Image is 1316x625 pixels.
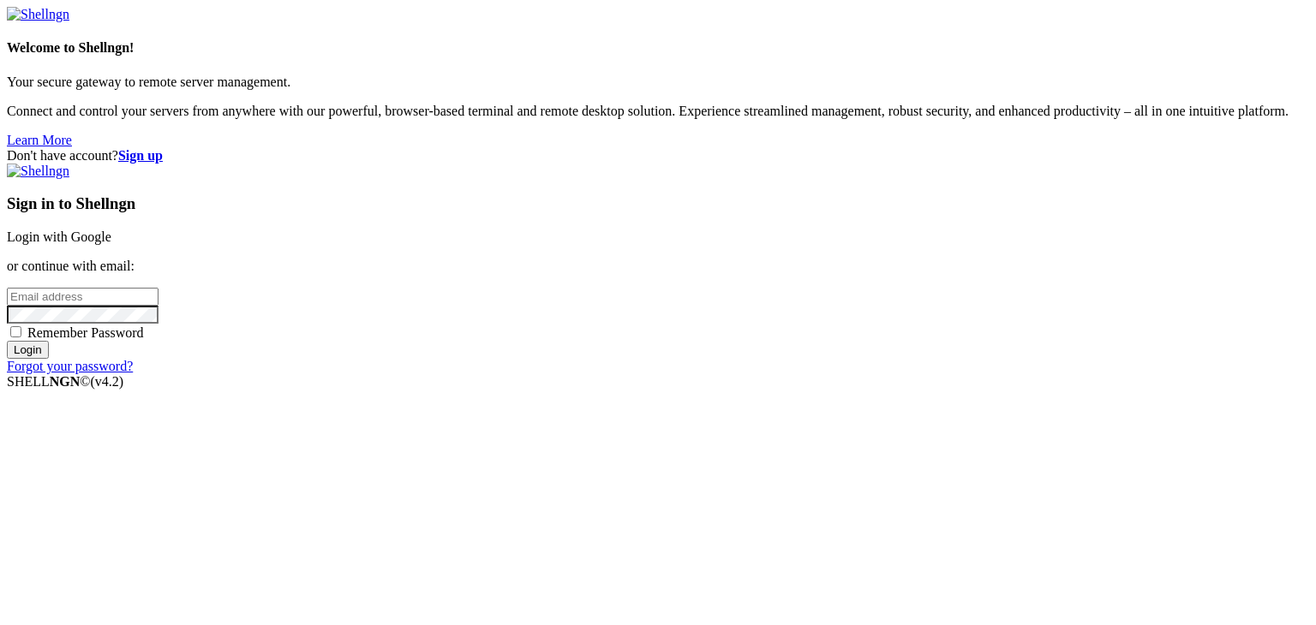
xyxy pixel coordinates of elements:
span: 4.2.0 [91,374,124,389]
img: Shellngn [7,7,69,22]
input: Email address [7,288,159,306]
p: or continue with email: [7,259,1309,274]
a: Login with Google [7,229,111,244]
a: Learn More [7,133,72,147]
h3: Sign in to Shellngn [7,194,1309,213]
h4: Welcome to Shellngn! [7,40,1309,56]
p: Connect and control your servers from anywhere with our powerful, browser-based terminal and remo... [7,104,1309,119]
span: SHELL © [7,374,123,389]
b: NGN [50,374,81,389]
a: Sign up [118,148,163,163]
input: Login [7,341,49,359]
input: Remember Password [10,326,21,337]
img: Shellngn [7,164,69,179]
a: Forgot your password? [7,359,133,373]
div: Don't have account? [7,148,1309,164]
span: Remember Password [27,325,144,340]
p: Your secure gateway to remote server management. [7,74,1309,90]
